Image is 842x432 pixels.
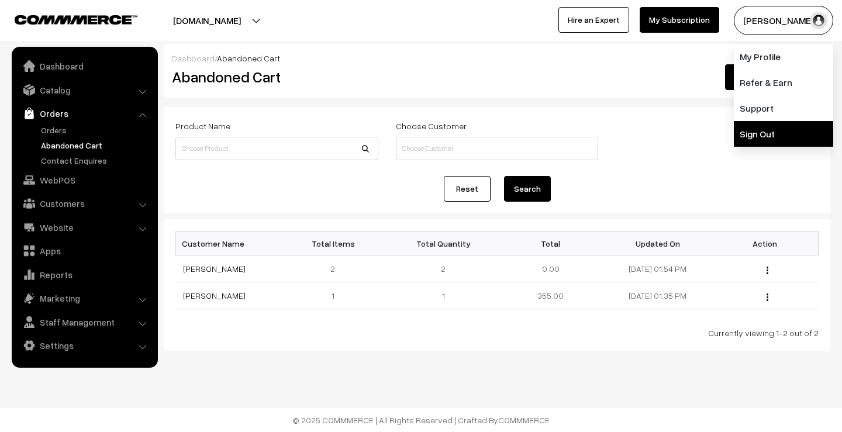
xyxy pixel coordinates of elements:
[15,170,154,191] a: WebPOS
[497,282,604,309] td: 355.00
[38,154,154,167] a: Contact Enquires
[15,193,154,214] a: Customers
[15,80,154,101] a: Catalog
[734,6,833,35] button: [PERSON_NAME]…
[767,293,768,301] img: Menu
[390,282,497,309] td: 1
[390,255,497,282] td: 2
[15,264,154,285] a: Reports
[217,53,280,63] span: Abandoned Cart
[175,120,230,132] label: Product Name
[604,231,711,255] th: Updated On
[15,103,154,124] a: Orders
[183,291,246,300] a: [PERSON_NAME]
[767,267,768,274] img: Menu
[396,120,467,132] label: Choose Customer
[172,68,377,86] h2: Abandoned Cart
[558,7,629,33] a: Hire an Expert
[810,12,827,29] img: user
[15,335,154,356] a: Settings
[15,288,154,309] a: Marketing
[734,121,833,147] a: Sign Out
[175,327,819,339] div: Currently viewing 1-2 out of 2
[283,231,390,255] th: Total Items
[497,255,604,282] td: 0.00
[15,312,154,333] a: Staff Management
[176,231,283,255] th: Customer Name
[604,282,711,309] td: [DATE] 01:35 PM
[15,15,137,24] img: COMMMERCE
[734,70,833,95] a: Refer & Earn
[497,231,604,255] th: Total
[604,255,711,282] td: [DATE] 01:54 PM
[711,231,818,255] th: Action
[15,12,117,26] a: COMMMERCE
[38,139,154,151] a: Abandoned Cart
[444,176,491,202] a: Reset
[734,95,833,121] a: Support
[390,231,497,255] th: Total Quantity
[734,44,833,70] a: My Profile
[498,415,550,425] a: COMMMERCE
[38,124,154,136] a: Orders
[725,64,822,90] button: Add products to cart
[175,137,378,160] input: Choose Product
[283,255,390,282] td: 2
[172,53,215,63] a: Dashboard
[640,7,719,33] a: My Subscription
[283,282,390,309] td: 1
[183,264,246,274] a: [PERSON_NAME]
[504,176,551,202] button: Search
[15,240,154,261] a: Apps
[15,56,154,77] a: Dashboard
[15,217,154,238] a: Website
[396,137,599,160] input: Choose Customer
[132,6,282,35] button: [DOMAIN_NAME]
[172,52,822,64] div: /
